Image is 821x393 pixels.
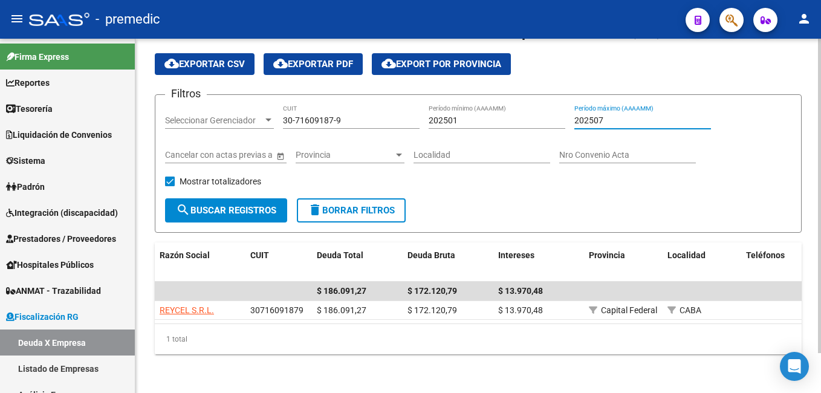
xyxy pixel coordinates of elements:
[498,250,534,260] span: Intereses
[155,242,245,282] datatable-header-cell: Razón Social
[498,305,543,315] span: $ 13.970,48
[308,203,322,217] mat-icon: delete
[6,76,50,89] span: Reportes
[10,11,24,26] mat-icon: menu
[601,305,657,315] span: Capital Federal
[403,242,493,282] datatable-header-cell: Deuda Bruta
[493,242,584,282] datatable-header-cell: Intereses
[160,305,214,315] span: REYCEL S.R.L.
[6,128,112,141] span: Liquidación de Convenios
[250,250,269,260] span: CUIT
[273,59,353,70] span: Exportar PDF
[6,102,53,115] span: Tesorería
[780,352,809,381] div: Open Intercom Messenger
[164,59,245,70] span: Exportar CSV
[250,305,303,315] span: 30716091879
[407,250,455,260] span: Deuda Bruta
[180,174,261,189] span: Mostrar totalizadores
[407,305,457,315] span: $ 172.120,79
[746,250,785,260] span: Teléfonos
[589,250,625,260] span: Provincia
[6,310,79,323] span: Fiscalización RG
[165,115,263,126] span: Seleccionar Gerenciador
[584,242,663,282] datatable-header-cell: Provincia
[176,203,190,217] mat-icon: search
[155,53,255,75] button: Exportar CSV
[308,205,395,216] span: Borrar Filtros
[317,305,366,315] span: $ 186.091,27
[6,180,45,193] span: Padrón
[273,56,288,71] mat-icon: cloud_download
[372,53,511,75] button: Export por Provincia
[381,56,396,71] mat-icon: cloud_download
[381,59,501,70] span: Export por Provincia
[680,305,701,315] span: CABA
[6,50,69,63] span: Firma Express
[155,324,802,354] div: 1 total
[317,250,363,260] span: Deuda Total
[176,205,276,216] span: Buscar Registros
[667,250,706,260] span: Localidad
[274,149,287,162] button: Open calendar
[317,286,366,296] span: $ 186.091,27
[297,198,406,222] button: Borrar Filtros
[165,85,207,102] h3: Filtros
[6,258,94,271] span: Hospitales Públicos
[164,56,179,71] mat-icon: cloud_download
[6,206,118,219] span: Integración (discapacidad)
[407,286,457,296] span: $ 172.120,79
[312,242,403,282] datatable-header-cell: Deuda Total
[6,154,45,167] span: Sistema
[6,284,101,297] span: ANMAT - Trazabilidad
[245,242,312,282] datatable-header-cell: CUIT
[96,6,160,33] span: - premedic
[264,53,363,75] button: Exportar PDF
[663,242,741,282] datatable-header-cell: Localidad
[797,11,811,26] mat-icon: person
[160,250,210,260] span: Razón Social
[6,232,116,245] span: Prestadores / Proveedores
[165,198,287,222] button: Buscar Registros
[498,286,543,296] span: $ 13.970,48
[296,150,394,160] span: Provincia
